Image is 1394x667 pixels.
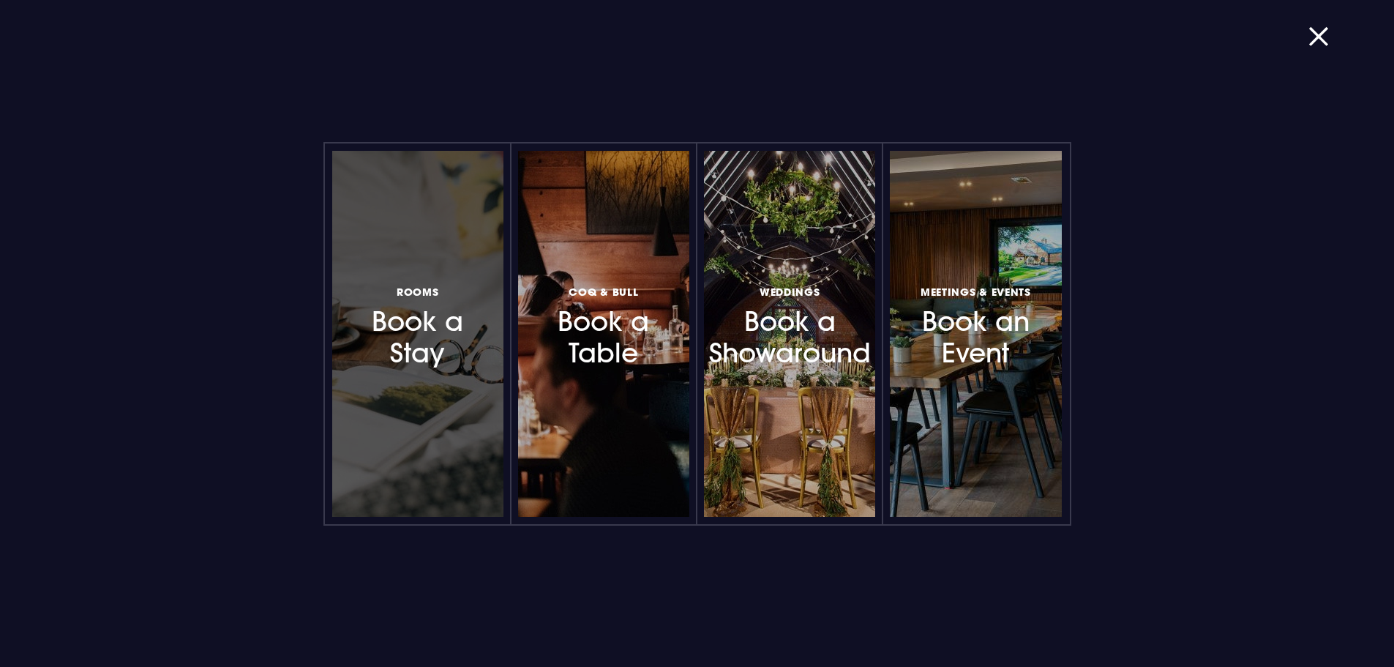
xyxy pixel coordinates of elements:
[760,285,820,299] span: Weddings
[569,285,638,299] span: Coq & Bull
[726,283,853,370] h3: Book a Showaround
[518,151,689,517] a: Coq & BullBook a Table
[912,283,1039,370] h3: Book an Event
[921,285,1031,299] span: Meetings & Events
[540,283,667,370] h3: Book a Table
[354,283,481,370] h3: Book a Stay
[704,151,875,517] a: WeddingsBook a Showaround
[397,285,439,299] span: Rooms
[332,151,503,517] a: RoomsBook a Stay
[890,151,1061,517] a: Meetings & EventsBook an Event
